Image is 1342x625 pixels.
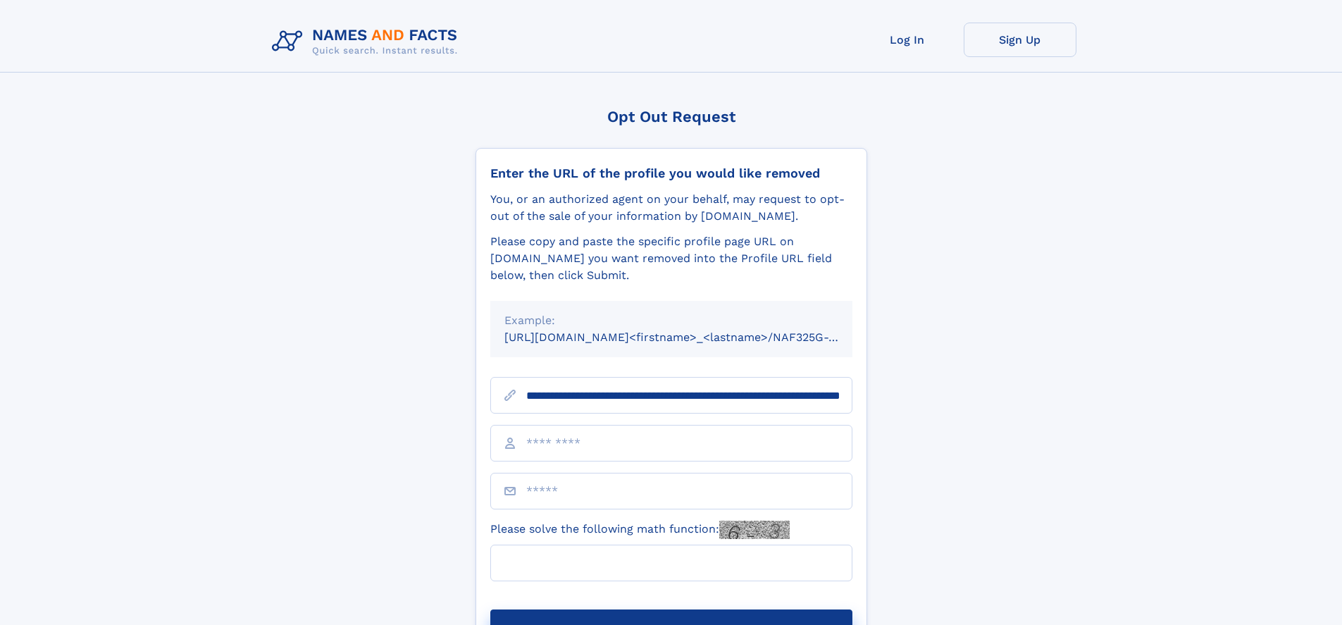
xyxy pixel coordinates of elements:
[490,233,852,284] div: Please copy and paste the specific profile page URL on [DOMAIN_NAME] you want removed into the Pr...
[504,330,879,344] small: [URL][DOMAIN_NAME]<firstname>_<lastname>/NAF325G-xxxxxxxx
[476,108,867,125] div: Opt Out Request
[266,23,469,61] img: Logo Names and Facts
[851,23,964,57] a: Log In
[490,191,852,225] div: You, or an authorized agent on your behalf, may request to opt-out of the sale of your informatio...
[504,312,838,329] div: Example:
[490,521,790,539] label: Please solve the following math function:
[964,23,1076,57] a: Sign Up
[490,166,852,181] div: Enter the URL of the profile you would like removed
